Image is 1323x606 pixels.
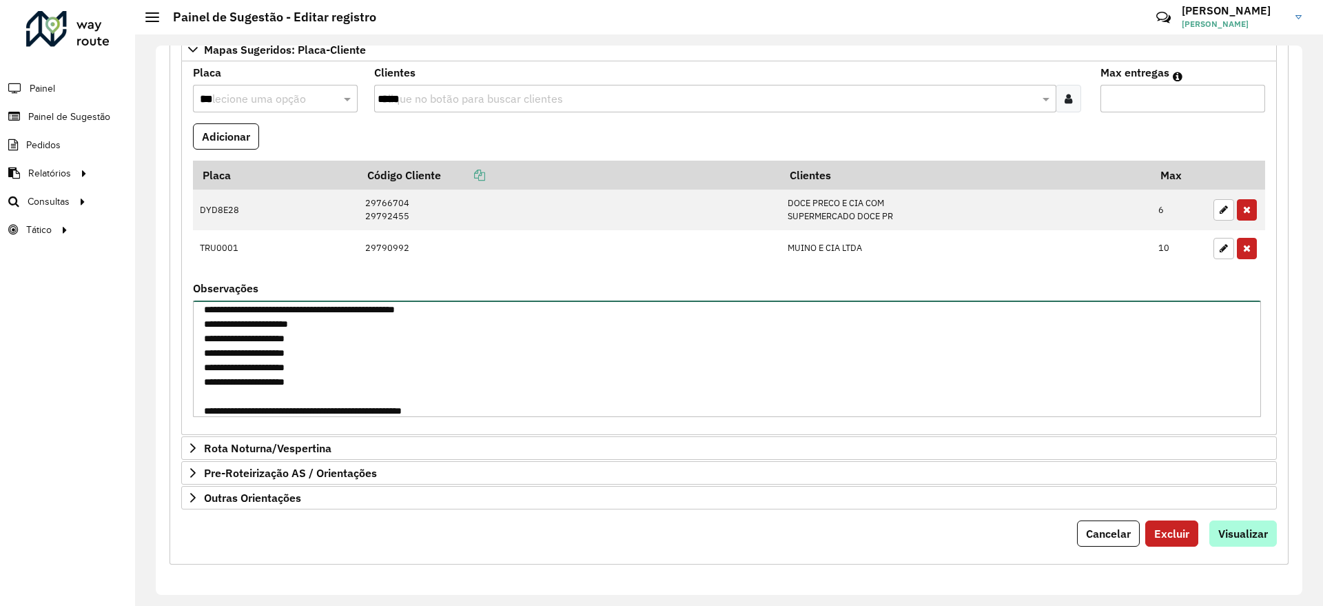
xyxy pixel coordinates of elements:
[1145,521,1198,547] button: Excluir
[193,64,221,81] label: Placa
[1154,527,1189,541] span: Excluir
[26,138,61,152] span: Pedidos
[1149,3,1178,32] a: Contato Rápido
[358,230,781,266] td: 29790992
[374,64,416,81] label: Clientes
[204,492,301,503] span: Outras Orientações
[1182,4,1285,17] h3: [PERSON_NAME]
[781,230,1151,266] td: MUINO E CIA LTDA
[781,190,1151,230] td: DOCE PRECO E CIA COM SUPERMERCADO DOCE PR
[181,38,1277,61] a: Mapas Sugeridos: Placa-Cliente
[1100,64,1169,81] label: Max entregas
[159,10,376,25] h2: Painel de Sugestão - Editar registro
[181,436,1277,460] a: Rota Noturna/Vespertina
[181,61,1277,435] div: Mapas Sugeridos: Placa-Cliente
[193,190,358,230] td: DYD8E28
[28,166,71,181] span: Relatórios
[28,110,110,124] span: Painel de Sugestão
[193,161,358,190] th: Placa
[781,161,1151,190] th: Clientes
[1086,527,1131,541] span: Cancelar
[1077,521,1140,547] button: Cancelar
[358,190,781,230] td: 29766704 29792455
[204,44,366,55] span: Mapas Sugeridos: Placa-Cliente
[26,223,52,237] span: Tático
[181,461,1277,485] a: Pre-Roteirização AS / Orientações
[30,81,55,96] span: Painel
[193,230,358,266] td: TRU0001
[1209,521,1277,547] button: Visualizar
[358,161,781,190] th: Código Cliente
[1218,527,1268,541] span: Visualizar
[193,123,259,150] button: Adicionar
[204,443,331,454] span: Rota Noturna/Vespertina
[193,280,258,296] label: Observações
[1173,71,1182,82] em: Máximo de clientes que serão colocados na mesma rota com os clientes informados
[28,194,70,209] span: Consultas
[1182,18,1285,30] span: [PERSON_NAME]
[204,467,377,478] span: Pre-Roteirização AS / Orientações
[1151,190,1207,230] td: 6
[1151,230,1207,266] td: 10
[441,168,485,182] a: Copiar
[181,486,1277,509] a: Outras Orientações
[1151,161,1207,190] th: Max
